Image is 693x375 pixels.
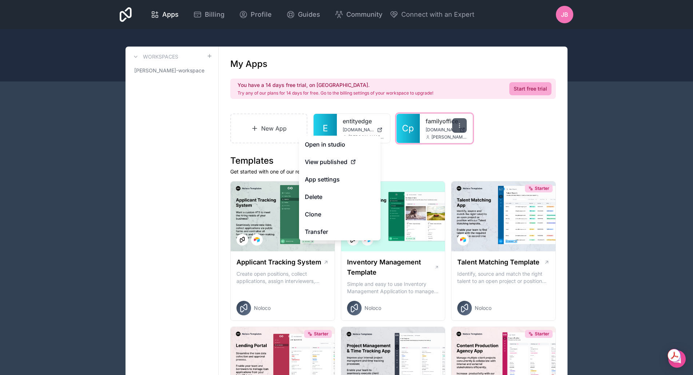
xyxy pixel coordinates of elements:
[236,257,321,267] h1: Applicant Tracking System
[236,270,329,285] p: Create open positions, collect applications, assign interviewers, centralise candidate feedback a...
[475,304,491,312] span: Noloco
[343,117,384,125] a: entityedge
[460,237,466,243] img: Airtable Logo
[134,67,204,74] span: [PERSON_NAME]-workspace
[305,157,347,166] span: View published
[230,155,556,167] h1: Templates
[535,185,549,191] span: Starter
[298,9,320,20] span: Guides
[205,9,224,20] span: Billing
[426,117,467,125] a: familyoffice
[131,52,178,61] a: Workspaces
[131,64,212,77] a: [PERSON_NAME]-workspace
[457,270,550,285] p: Identify, source and match the right talent to an open project or position with our Talent Matchi...
[230,168,556,175] p: Get started with one of our ready-made templates
[343,127,374,133] span: [DOMAIN_NAME]
[561,10,568,19] span: JB
[349,134,384,140] span: [PERSON_NAME][EMAIL_ADDRESS][DOMAIN_NAME]
[314,331,328,337] span: Starter
[230,58,267,70] h1: My Apps
[347,280,439,295] p: Simple and easy to use Inventory Management Application to manage your stock, orders and Manufact...
[280,7,326,23] a: Guides
[299,153,381,171] a: View published
[251,9,272,20] span: Profile
[299,206,381,223] a: Clone
[323,123,328,134] span: E
[346,9,382,20] span: Community
[233,7,278,23] a: Profile
[162,9,179,20] span: Apps
[457,257,539,267] h1: Talent Matching Template
[238,81,433,89] h2: You have a 14 days free trial, on [GEOGRAPHIC_DATA].
[343,127,384,133] a: [DOMAIN_NAME]
[145,7,184,23] a: Apps
[431,134,467,140] span: [PERSON_NAME][EMAIL_ADDRESS][DOMAIN_NAME]
[329,7,388,23] a: Community
[347,257,434,278] h1: Inventory Management Template
[254,304,271,312] span: Noloco
[254,237,260,243] img: Airtable Logo
[535,331,549,337] span: Starter
[509,82,551,95] a: Start free trial
[365,304,381,312] span: Noloco
[230,113,307,143] a: New App
[187,7,230,23] a: Billing
[299,188,381,206] button: Delete
[401,9,474,20] span: Connect with an Expert
[402,123,414,134] span: Cp
[314,114,337,143] a: E
[238,90,433,96] p: Try any of our plans for 14 days for free. Go to the billing settings of your workspace to upgrade!
[390,9,474,20] button: Connect with an Expert
[426,127,467,133] a: [DOMAIN_NAME]
[397,114,420,143] a: Cp
[299,223,381,240] a: Transfer
[299,171,381,188] a: App settings
[299,136,381,153] a: Open in studio
[426,127,457,133] span: [DOMAIN_NAME]
[143,53,178,60] h3: Workspaces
